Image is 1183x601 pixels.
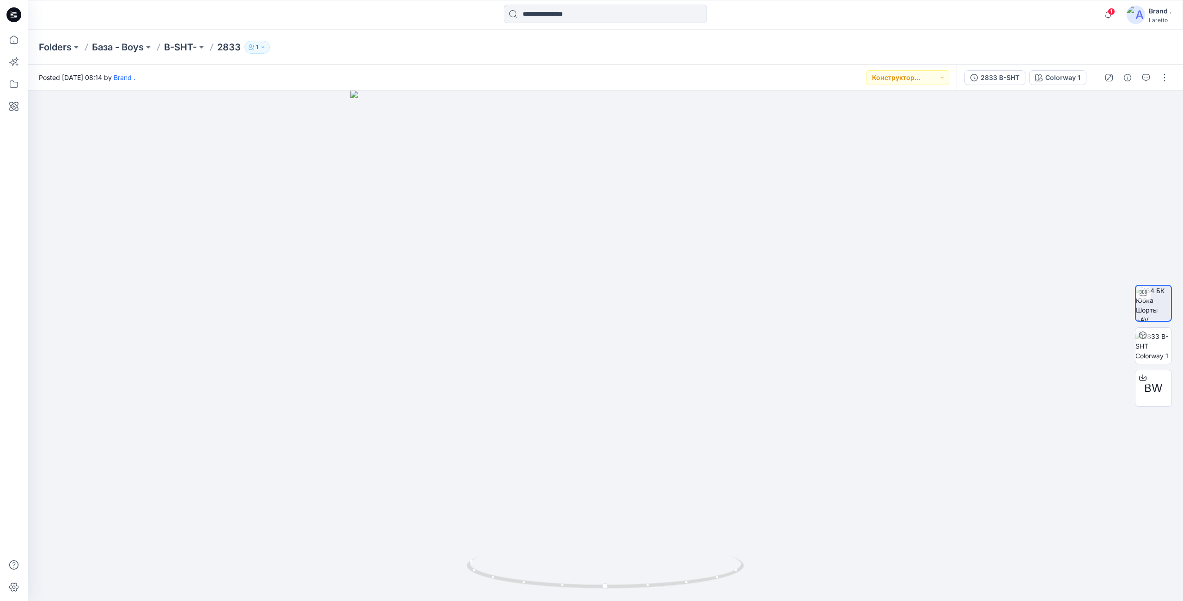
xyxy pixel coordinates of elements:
a: B-SHT- [164,41,197,54]
a: Folders [39,41,72,54]
div: Brand . [1149,6,1171,17]
span: Posted [DATE] 08:14 by [39,73,135,82]
button: 1 [244,41,270,54]
p: 1 [256,42,258,52]
div: Laretto [1149,17,1171,24]
img: 134 БК Юбка Шорты +AV [1136,286,1171,321]
div: Colorway 1 [1045,73,1080,83]
a: Brand . [114,74,135,81]
span: BW [1144,380,1163,397]
button: Details [1120,70,1135,85]
span: 1 [1108,8,1115,15]
p: 2833 [217,41,241,54]
button: 2833 B-SHT [964,70,1025,85]
img: 2833 B-SHT Colorway 1 [1135,331,1171,361]
a: База - Boys [92,41,144,54]
button: Colorway 1 [1029,70,1086,85]
div: 2833 B-SHT [981,73,1019,83]
img: avatar [1127,6,1145,24]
